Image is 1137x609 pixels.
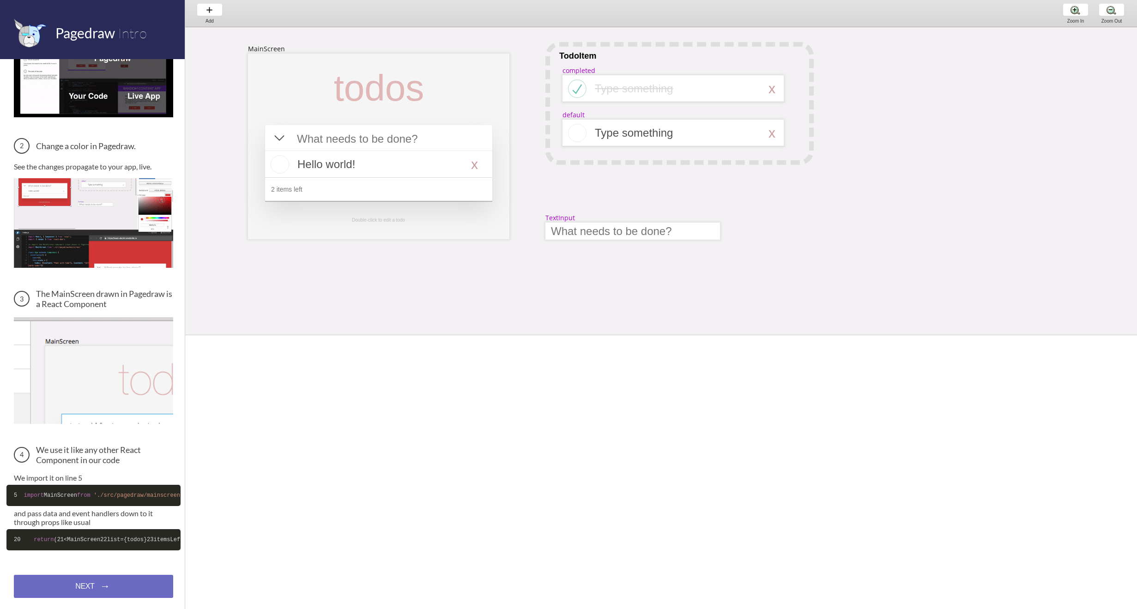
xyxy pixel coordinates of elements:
[147,537,153,543] span: 23
[192,18,227,24] div: Add
[1094,18,1129,24] div: Zoom Out
[14,289,173,309] h3: The MainScreen drawn in Pagedraw is a React Component
[100,580,110,592] span: →
[14,178,173,268] img: Change a color in Pagedraw
[545,213,575,222] div: TextInput
[1058,18,1093,24] div: Zoom In
[205,5,214,15] img: baseline-add-24px.svg
[14,492,17,499] span: 5
[14,509,173,526] p: and pass data and event handlers down to it through props like usual
[14,473,173,482] p: We import it on line 5
[100,537,107,543] span: 22
[57,537,64,543] span: 21
[1070,5,1080,15] img: zoom-plus.png
[14,537,20,543] span: 20
[77,492,91,499] span: from
[562,110,585,119] div: default
[34,537,54,543] span: return
[94,492,183,499] span: './src/pagedraw/mainscreen'
[6,485,181,506] code: MainScreen
[55,24,115,41] span: Pagedraw
[14,575,173,598] a: NEXT→
[75,582,94,591] span: NEXT
[248,44,285,53] div: MainScreen
[24,492,44,499] span: import
[14,445,173,465] h3: We use it like any other React Component in our code
[14,18,46,48] img: favicon.png
[1107,5,1116,15] img: zoom-minus.png
[14,138,173,154] h3: Change a color in Pagedraw.
[14,27,173,117] img: 3 screens
[6,529,181,550] code: ( <MainScreen list={todos} itemsLeft={ .state.todos.filter( !elem.completed).length} addTodo={ .a...
[14,317,173,424] img: The MainScreen Component in Pagedraw
[562,66,595,75] div: completed
[118,24,147,42] span: Intro
[14,162,173,171] p: See the changes propagate to your app, live.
